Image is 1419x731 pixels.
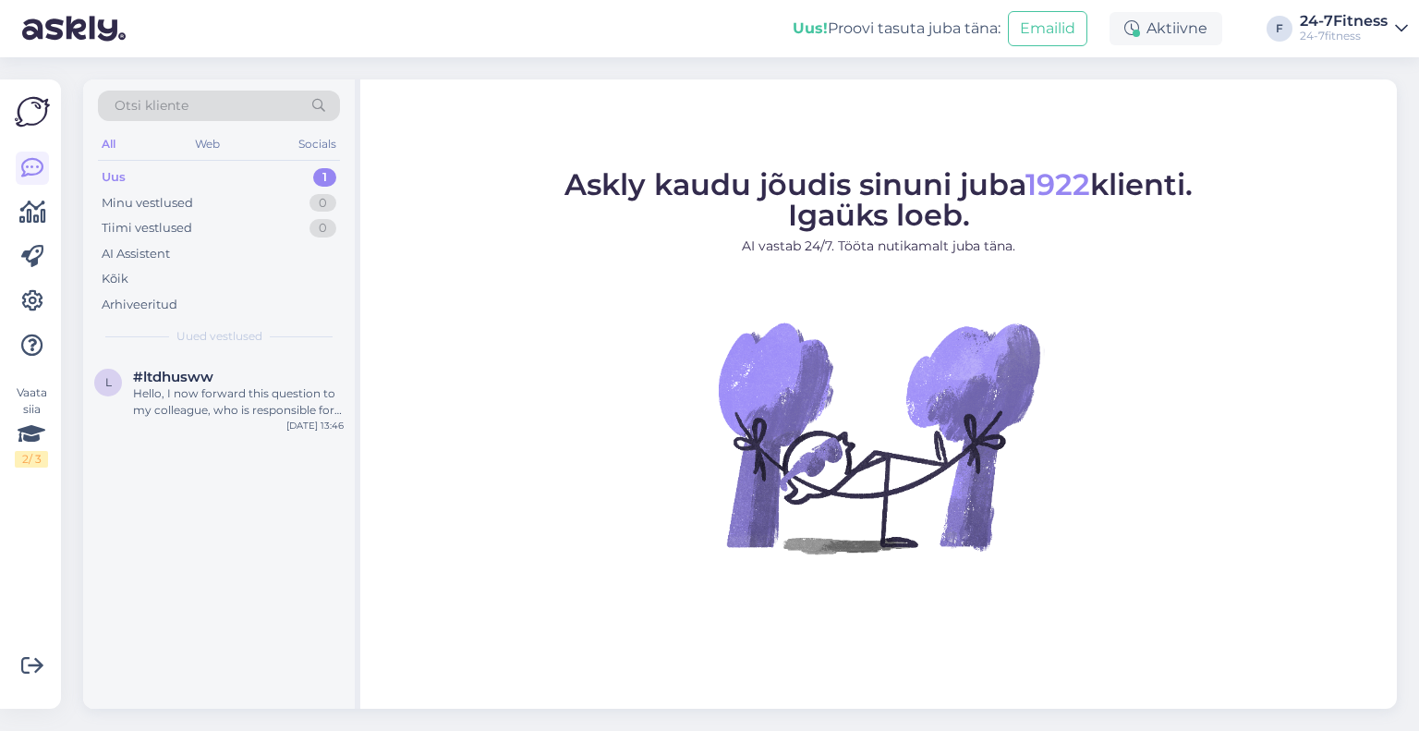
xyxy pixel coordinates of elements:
div: 24-7fitness [1300,29,1388,43]
span: #ltdhusww [133,369,213,385]
div: 2 / 3 [15,451,48,468]
div: Arhiveeritud [102,296,177,314]
a: 24-7Fitness24-7fitness [1300,14,1408,43]
div: [DATE] 13:46 [286,419,344,433]
div: Proovi tasuta juba täna: [793,18,1001,40]
div: All [98,132,119,156]
div: 24-7Fitness [1300,14,1388,29]
button: Emailid [1008,11,1087,46]
div: Uus [102,168,126,187]
div: Aktiivne [1110,12,1222,45]
span: Uued vestlused [176,328,262,345]
span: 1922 [1025,166,1090,202]
div: Hello, I now forward this question to my colleague, who is responsible for this. The reply will b... [133,385,344,419]
div: AI Assistent [102,245,170,263]
div: Kõik [102,270,128,288]
p: AI vastab 24/7. Tööta nutikamalt juba täna. [564,237,1193,256]
div: Minu vestlused [102,194,193,213]
div: Tiimi vestlused [102,219,192,238]
div: Vaata siia [15,384,48,468]
img: No Chat active [712,271,1045,603]
span: Askly kaudu jõudis sinuni juba klienti. Igaüks loeb. [564,166,1193,233]
img: Askly Logo [15,94,50,129]
div: Web [191,132,224,156]
b: Uus! [793,19,828,37]
span: Otsi kliente [115,96,188,116]
div: Socials [295,132,340,156]
span: l [105,375,112,389]
div: 1 [313,168,336,187]
div: F [1267,16,1292,42]
div: 0 [309,219,336,238]
div: 0 [309,194,336,213]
